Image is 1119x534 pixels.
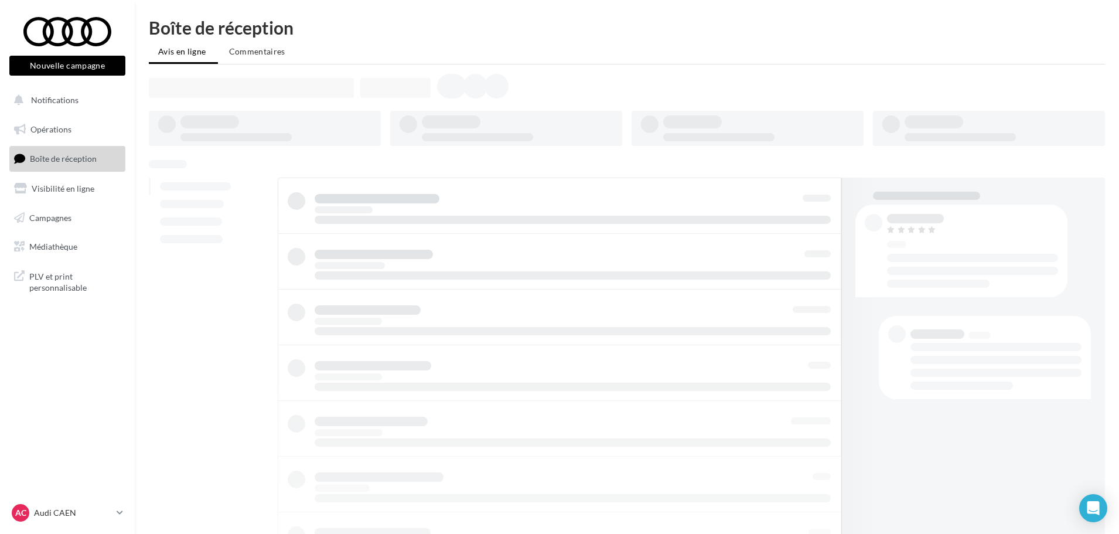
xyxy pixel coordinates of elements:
[149,19,1105,36] div: Boîte de réception
[29,268,121,294] span: PLV et print personnalisable
[30,154,97,164] span: Boîte de réception
[29,242,77,251] span: Médiathèque
[9,56,125,76] button: Nouvelle campagne
[7,88,123,113] button: Notifications
[7,117,128,142] a: Opérations
[29,212,71,222] span: Campagnes
[229,46,285,56] span: Commentaires
[32,183,94,193] span: Visibilité en ligne
[1079,494,1107,522] div: Open Intercom Messenger
[30,124,71,134] span: Opérations
[7,146,128,171] a: Boîte de réception
[7,234,128,259] a: Médiathèque
[7,176,128,201] a: Visibilité en ligne
[9,502,125,524] a: AC Audi CAEN
[7,206,128,230] a: Campagnes
[7,264,128,298] a: PLV et print personnalisable
[34,507,112,519] p: Audi CAEN
[31,95,79,105] span: Notifications
[15,507,26,519] span: AC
